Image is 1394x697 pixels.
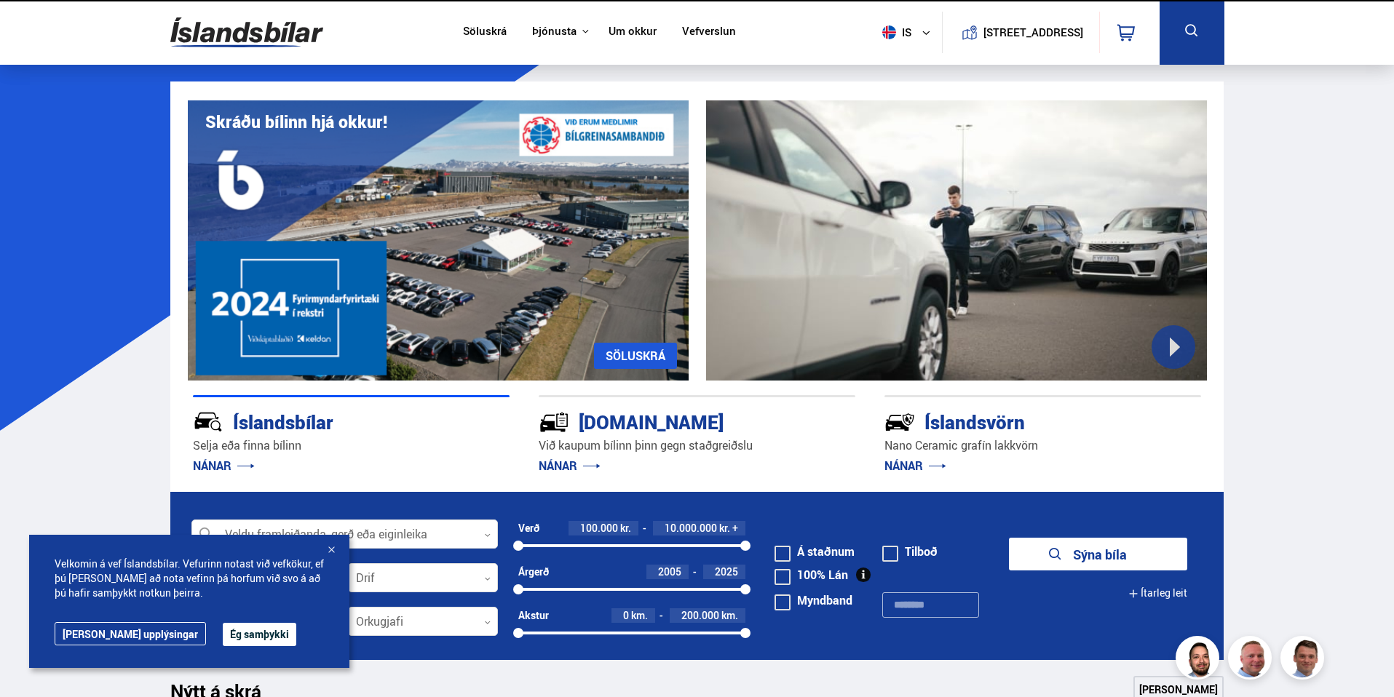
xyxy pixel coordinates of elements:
a: NÁNAR [539,458,601,474]
img: JRvxyua_JYH6wB4c.svg [193,407,223,437]
span: 200.000 [681,608,719,622]
p: Nano Ceramic grafín lakkvörn [884,437,1201,454]
a: SÖLUSKRÁ [594,343,677,369]
img: FbJEzSuNWCJXmdc-.webp [1283,638,1326,682]
a: [PERSON_NAME] upplýsingar [55,622,206,645]
a: [STREET_ADDRESS] [950,12,1091,53]
div: Verð [518,522,539,534]
a: NÁNAR [193,458,255,474]
span: 100.000 [580,521,618,535]
img: tr5P-W3DuiFaO7aO.svg [539,407,569,437]
img: svg+xml;base64,PHN2ZyB4bWxucz0iaHR0cDovL3d3dy53My5vcmcvMjAwMC9zdmciIHdpZHRoPSI1MTIiIGhlaWdodD0iNT... [882,25,896,39]
div: Árgerð [518,566,549,578]
button: Þjónusta [532,25,577,39]
img: G0Ugv5HjCgRt.svg [170,9,323,56]
span: 2025 [715,565,738,578]
a: Söluskrá [463,25,507,40]
p: Við kaupum bílinn þinn gegn staðgreiðslu [539,437,855,454]
div: Akstur [518,610,549,621]
span: is [876,25,913,39]
label: Myndband [775,594,852,606]
button: Ítarleg leit [1128,577,1187,610]
span: km. [721,610,738,621]
span: 10.000.000 [665,521,717,535]
div: Íslandsbílar [193,408,458,434]
label: 100% Lán [775,569,848,581]
span: kr. [719,522,730,534]
img: nhp88E3Fdnt1Opn2.png [1178,638,1221,682]
button: Ég samþykki [223,623,296,646]
img: eKx6w-_Home_640_.png [188,100,689,381]
div: Íslandsvörn [884,408,1149,434]
label: Á staðnum [775,546,855,557]
span: kr. [620,522,631,534]
a: Um okkur [609,25,657,40]
span: 2005 [658,565,681,578]
span: km. [631,610,648,621]
div: [DOMAIN_NAME] [539,408,804,434]
img: -Svtn6bYgwAsiwNX.svg [884,407,915,437]
h1: Skráðu bílinn hjá okkur! [205,112,387,132]
a: Vefverslun [682,25,736,40]
a: NÁNAR [884,458,946,474]
button: [STREET_ADDRESS] [989,26,1078,39]
label: Tilboð [882,546,938,557]
span: Velkomin á vef Íslandsbílar. Vefurinn notast við vefkökur, ef þú [PERSON_NAME] að nota vefinn þá ... [55,557,324,600]
button: Sýna bíla [1009,538,1187,570]
p: Selja eða finna bílinn [193,437,510,454]
span: + [732,522,738,534]
img: siFngHWaQ9KaOqBr.png [1230,638,1274,682]
button: is [876,11,942,54]
span: 0 [623,608,629,622]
